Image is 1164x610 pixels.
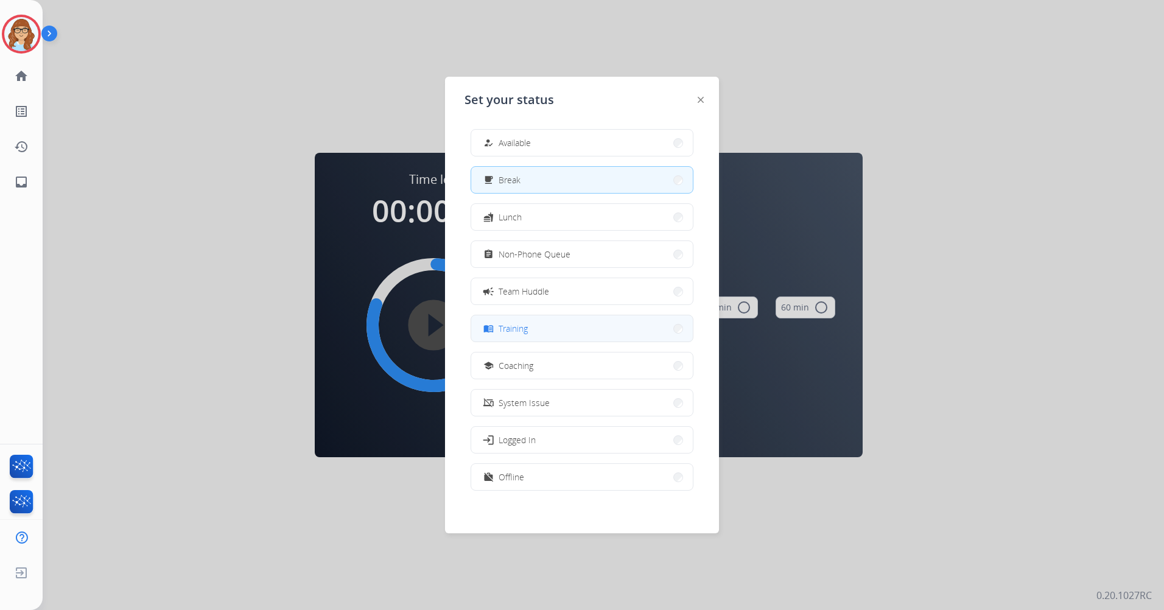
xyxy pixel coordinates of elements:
[499,396,550,409] span: System Issue
[499,211,522,223] span: Lunch
[499,285,549,298] span: Team Huddle
[499,174,521,186] span: Break
[483,360,494,371] mat-icon: school
[499,433,536,446] span: Logged In
[483,398,494,408] mat-icon: phonelink_off
[499,248,570,261] span: Non-Phone Queue
[483,175,494,185] mat-icon: free_breakfast
[471,241,693,267] button: Non-Phone Queue
[465,91,554,108] span: Set your status
[483,212,494,222] mat-icon: fastfood
[482,433,494,446] mat-icon: login
[14,104,29,119] mat-icon: list_alt
[471,278,693,304] button: Team Huddle
[14,69,29,83] mat-icon: home
[1096,588,1152,603] p: 0.20.1027RC
[471,390,693,416] button: System Issue
[499,359,533,372] span: Coaching
[483,472,494,482] mat-icon: work_off
[4,17,38,51] img: avatar
[14,175,29,189] mat-icon: inbox
[471,130,693,156] button: Available
[499,471,524,483] span: Offline
[471,427,693,453] button: Logged In
[471,167,693,193] button: Break
[471,315,693,342] button: Training
[483,249,494,259] mat-icon: assignment
[471,352,693,379] button: Coaching
[483,138,494,148] mat-icon: how_to_reg
[499,136,531,149] span: Available
[499,322,528,335] span: Training
[471,464,693,490] button: Offline
[698,97,704,103] img: close-button
[471,204,693,230] button: Lunch
[482,285,494,297] mat-icon: campaign
[14,139,29,154] mat-icon: history
[483,323,494,334] mat-icon: menu_book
